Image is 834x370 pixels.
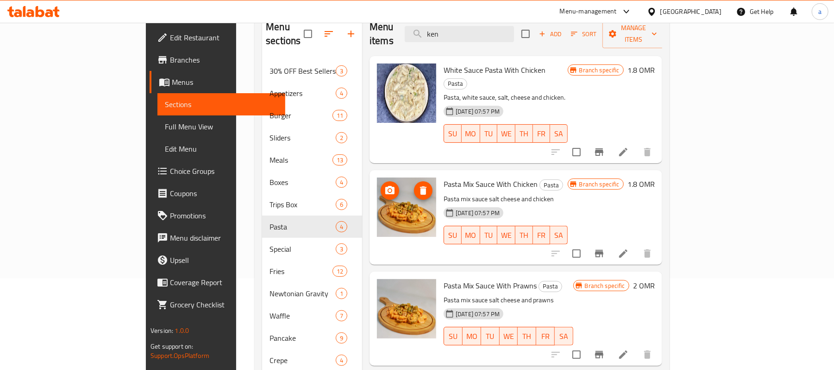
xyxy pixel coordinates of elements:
[452,209,503,217] span: [DATE] 07:57 PM
[555,327,573,345] button: SA
[540,180,563,191] span: Pasta
[150,71,285,93] a: Menus
[497,226,515,244] button: WE
[462,226,480,244] button: MO
[336,289,347,298] span: 1
[270,110,332,121] span: Burger
[262,82,362,104] div: Appetizers4
[150,325,173,337] span: Version:
[157,93,285,115] a: Sections
[377,178,436,237] img: Pasta Mix Sauce With Chicken
[262,216,362,238] div: Pasta4
[377,64,436,123] img: White Sauce Pasta With Chicken
[537,229,547,242] span: FR
[170,232,278,243] span: Menu disclaimer
[535,27,565,41] button: Add
[633,279,655,292] h6: 2 OMR
[150,350,209,362] a: Support.OpsPlatform
[336,177,347,188] div: items
[444,92,568,103] p: Pasta, white sauce, salt, cheese and chicken.
[298,24,318,44] span: Select all sections
[336,334,347,343] span: 9
[536,327,555,345] button: FR
[336,65,347,77] div: items
[165,99,278,110] span: Sections
[170,210,278,221] span: Promotions
[262,171,362,193] div: Boxes4
[336,312,347,320] span: 7
[558,330,570,343] span: SA
[567,142,586,162] span: Select to update
[405,26,514,42] input: search
[270,88,336,99] span: Appetizers
[448,330,459,343] span: SU
[170,299,278,310] span: Grocery Checklist
[332,110,347,121] div: items
[150,49,285,71] a: Branches
[516,24,535,44] span: Select section
[333,156,347,165] span: 13
[540,330,551,343] span: FR
[262,104,362,127] div: Burger11
[515,124,533,143] button: TH
[262,327,362,349] div: Pancake9
[270,177,336,188] span: Boxes
[618,147,629,158] a: Edit menu item
[165,143,278,154] span: Edit Menu
[538,29,563,39] span: Add
[270,199,336,210] span: Trips Box
[480,226,498,244] button: TU
[515,226,533,244] button: TH
[150,160,285,182] a: Choice Groups
[588,242,610,265] button: Branch-specific-item
[262,127,362,149] div: Sliders2
[381,181,399,200] button: upload picture
[588,141,610,163] button: Branch-specific-item
[627,64,655,77] h6: 1.8 OMR
[150,293,285,316] a: Grocery Checklist
[150,340,193,352] span: Get support on:
[481,327,500,345] button: TU
[270,332,336,344] span: Pancake
[150,227,285,249] a: Menu disclaimer
[333,111,347,120] span: 11
[336,89,347,98] span: 4
[444,327,463,345] button: SU
[554,229,564,242] span: SA
[484,127,494,140] span: TU
[262,238,362,260] div: Special3
[336,288,347,299] div: items
[539,281,562,292] span: Pasta
[172,77,278,88] span: Menus
[270,355,336,366] div: Crepe
[270,154,332,166] span: Meals
[636,242,658,265] button: delete
[170,277,278,288] span: Coverage Report
[336,67,347,76] span: 3
[332,154,347,166] div: items
[501,127,512,140] span: WE
[336,356,347,365] span: 4
[501,229,512,242] span: WE
[336,178,347,187] span: 4
[336,134,347,142] span: 2
[535,27,565,41] span: Add item
[336,355,347,366] div: items
[336,200,347,209] span: 6
[336,332,347,344] div: items
[262,60,362,82] div: 30% OFF Best Sellers3
[500,327,518,345] button: WE
[660,6,721,17] div: [GEOGRAPHIC_DATA]
[150,26,285,49] a: Edit Restaurant
[480,124,498,143] button: TU
[157,138,285,160] a: Edit Menu
[150,249,285,271] a: Upsell
[333,267,347,276] span: 12
[270,288,336,299] span: Newtonian Gravity
[618,349,629,360] a: Edit menu item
